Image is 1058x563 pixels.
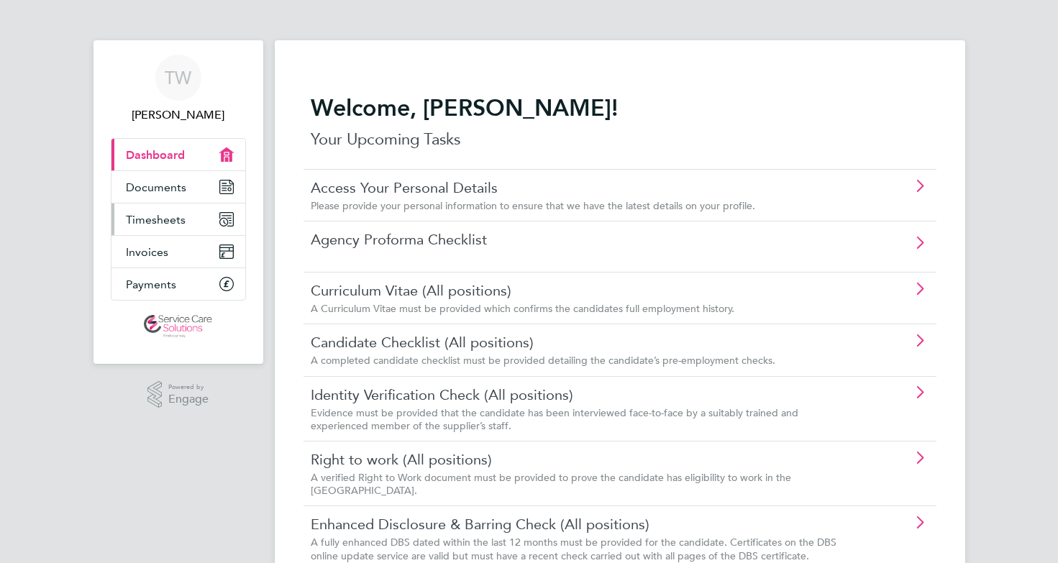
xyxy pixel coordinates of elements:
[311,536,836,562] span: A fully enhanced DBS dated within the last 12 months must be provided for the candidate. Certific...
[111,203,245,235] a: Timesheets
[111,55,246,124] a: TW[PERSON_NAME]
[126,245,168,259] span: Invoices
[311,93,929,122] h2: Welcome, [PERSON_NAME]!
[311,406,798,432] span: Evidence must be provided that the candidate has been interviewed face-to-face by a suitably trai...
[311,178,848,197] a: Access Your Personal Details
[147,381,209,408] a: Powered byEngage
[111,106,246,124] span: Tanya Williams
[168,381,209,393] span: Powered by
[144,315,211,338] img: servicecare-logo-retina.png
[311,199,755,212] span: Please provide your personal information to ensure that we have the latest details on your profile.
[311,450,848,469] a: Right to work (All positions)
[311,385,848,404] a: Identity Verification Check (All positions)
[111,315,246,338] a: Go to home page
[165,68,191,87] span: TW
[311,333,848,352] a: Candidate Checklist (All positions)
[311,302,734,315] span: A Curriculum Vitae must be provided which confirms the candidates full employment history.
[111,268,245,300] a: Payments
[311,281,848,300] a: Curriculum Vitae (All positions)
[311,515,848,534] a: Enhanced Disclosure & Barring Check (All positions)
[168,393,209,406] span: Engage
[126,148,185,162] span: Dashboard
[111,236,245,267] a: Invoices
[311,128,929,151] p: Your Upcoming Tasks
[311,230,848,249] a: Agency Proforma Checklist
[126,213,186,226] span: Timesheets
[126,180,186,194] span: Documents
[126,278,176,291] span: Payments
[94,40,263,364] nav: Main navigation
[311,471,791,497] span: A verified Right to Work document must be provided to prove the candidate has eligibility to work...
[311,354,775,367] span: A completed candidate checklist must be provided detailing the candidate’s pre-employment checks.
[111,139,245,170] a: Dashboard
[111,171,245,203] a: Documents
